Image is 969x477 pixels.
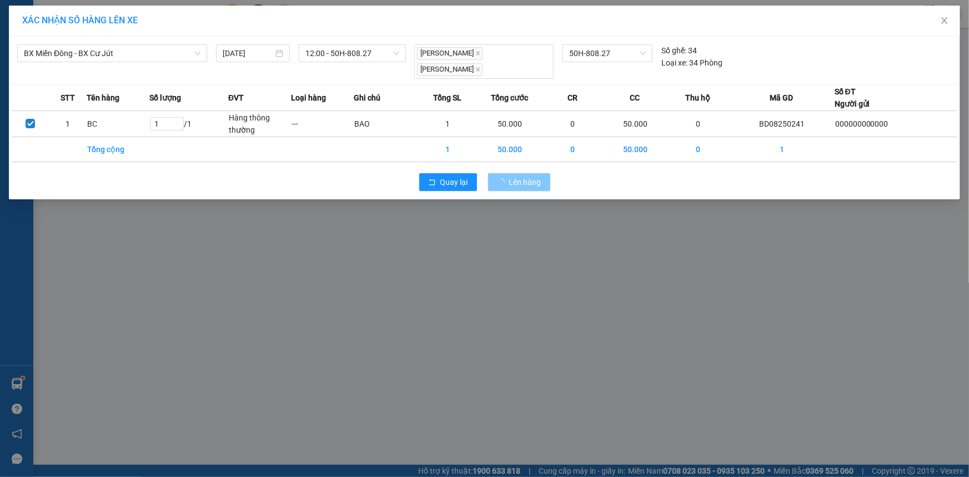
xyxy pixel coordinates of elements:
span: 12:00 - 50H-808.27 [305,45,399,62]
span: Tên hàng [87,92,119,104]
span: [PERSON_NAME] [417,47,483,60]
span: Tổng SL [433,92,461,104]
td: 0 [541,137,604,162]
input: 14/08/2025 [223,47,273,59]
span: 000000000000 [835,119,888,128]
span: 50H-808.27 [569,45,646,62]
span: CC [630,92,640,104]
span: Quay lại [440,176,468,188]
span: close [475,67,481,72]
td: --- [291,111,354,137]
span: [PERSON_NAME] [417,63,483,76]
div: 34 [661,44,697,57]
td: 50.000 [604,111,667,137]
td: Hàng thông thường [228,111,291,137]
strong: CÔNG TY TNHH [GEOGRAPHIC_DATA] 214 QL13 - P.26 - Q.BÌNH THẠNH - TP HCM 1900888606 [29,18,90,59]
span: Lên hàng [509,176,541,188]
img: logo [11,25,26,53]
td: 1 [49,111,87,137]
span: Loại hàng [291,92,326,104]
span: Nơi gửi: [11,77,23,93]
td: 1 [416,137,479,162]
td: 0 [667,111,730,137]
td: 50.000 [479,111,541,137]
button: Close [929,6,960,37]
button: Lên hàng [488,173,550,191]
span: Loại xe: [661,57,687,69]
span: PV Cư Jút [112,78,136,84]
span: Mã GD [770,92,794,104]
strong: BIÊN NHẬN GỬI HÀNG HOÁ [38,67,129,75]
span: 10:37:33 [DATE] [106,50,157,58]
td: BC [87,111,149,137]
td: BAO [354,111,416,137]
td: 50.000 [479,137,541,162]
span: Nơi nhận: [85,77,103,93]
span: close [940,16,949,25]
button: rollbackQuay lại [419,173,477,191]
span: close [475,51,481,56]
span: BX Miền Đông - BX Cư Jút [24,45,200,62]
td: BD08250241 [729,111,834,137]
td: 0 [667,137,730,162]
span: Tổng cước [491,92,529,104]
td: 1 [416,111,479,137]
span: Số lượng [149,92,181,104]
div: 34 Phòng [661,57,722,69]
td: 50.000 [604,137,667,162]
span: ĐVT [228,92,244,104]
div: Số ĐT Người gửi [835,86,870,110]
td: 1 [729,137,834,162]
span: rollback [428,178,436,187]
span: Số ghế: [661,44,686,57]
td: / 1 [149,111,228,137]
span: XÁC NHẬN SỐ HÀNG LÊN XE [22,15,138,26]
span: CR [568,92,578,104]
span: Ghi chú [354,92,380,104]
td: Tổng cộng [87,137,149,162]
span: loading [497,178,509,186]
span: BD08250238 [112,42,157,50]
span: STT [61,92,75,104]
td: 0 [541,111,604,137]
span: Thu hộ [685,92,710,104]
